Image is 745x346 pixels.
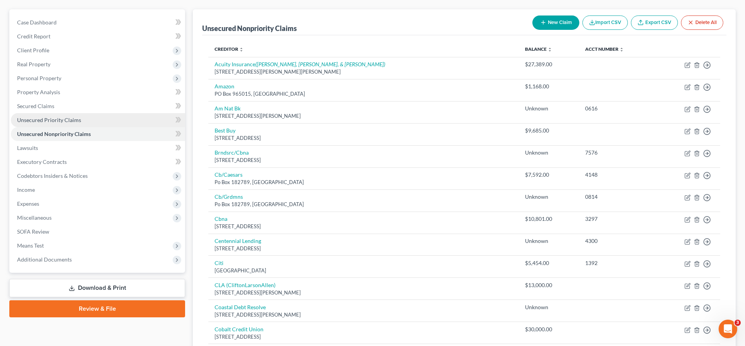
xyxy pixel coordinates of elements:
[525,46,552,52] a: Balance unfold_more
[215,289,513,296] div: [STREET_ADDRESS][PERSON_NAME]
[215,171,243,178] a: Cb/Caesars
[547,47,552,52] i: unfold_more
[17,242,44,249] span: Means Test
[11,225,185,239] a: SOFA Review
[17,47,49,53] span: Client Profile
[525,171,573,179] div: $7,592.00
[215,267,513,274] div: [GEOGRAPHIC_DATA]
[525,215,573,223] div: $10,801.00
[17,103,54,109] span: Secured Claims
[17,117,81,123] span: Unsecured Priority Claims
[585,237,650,245] div: 4300
[11,113,185,127] a: Unsecured Priority Claims
[11,99,185,113] a: Secured Claims
[525,149,573,157] div: Unknown
[11,155,185,169] a: Executory Contracts
[17,145,38,151] span: Lawsuits
[11,141,185,155] a: Lawsuits
[215,223,513,230] div: [STREET_ADDRESS]
[255,61,385,67] i: ([PERSON_NAME], [PERSON_NAME], & [PERSON_NAME])
[202,24,297,33] div: Unsecured Nonpriority Claims
[17,158,67,165] span: Executory Contracts
[585,215,650,223] div: 3297
[215,127,236,134] a: Best Buy
[215,260,223,266] a: Citi
[17,228,49,235] span: SOFA Review
[585,46,624,52] a: Acct Number unfold_more
[525,259,573,267] div: $5,454.00
[17,256,72,263] span: Additional Documents
[215,83,234,90] a: Amazon
[525,127,573,134] div: $9,685.00
[17,200,39,207] span: Expenses
[525,105,573,112] div: Unknown
[9,300,185,317] a: Review & File
[719,320,737,338] iframe: Intercom live chat
[11,127,185,141] a: Unsecured Nonpriority Claims
[585,171,650,179] div: 4148
[17,33,50,40] span: Credit Report
[525,281,573,289] div: $13,000.00
[525,83,573,90] div: $1,168.00
[619,47,624,52] i: unfold_more
[11,85,185,99] a: Property Analysis
[17,19,57,26] span: Case Dashboard
[17,186,35,193] span: Income
[525,303,573,311] div: Unknown
[215,193,243,200] a: Cb/Grdmns
[215,46,244,52] a: Creditor unfold_more
[215,245,513,252] div: [STREET_ADDRESS]
[525,325,573,333] div: $30,000.00
[525,60,573,68] div: $27,389.00
[215,333,513,341] div: [STREET_ADDRESS]
[532,15,579,30] button: New Claim
[215,304,266,310] a: Coastal Debt Resolve
[525,237,573,245] div: Unknown
[585,105,650,112] div: 0616
[17,61,50,67] span: Real Property
[215,179,513,186] div: Po Box 182789, [GEOGRAPHIC_DATA]
[735,320,741,326] span: 3
[215,68,513,76] div: [STREET_ADDRESS][PERSON_NAME][PERSON_NAME]
[17,214,52,221] span: Miscellaneous
[17,172,88,179] span: Codebtors Insiders & Notices
[582,15,628,30] button: Import CSV
[681,15,723,30] button: Delete All
[11,15,185,29] a: Case Dashboard
[215,61,385,67] a: Acuity Insurance([PERSON_NAME], [PERSON_NAME], & [PERSON_NAME])
[215,215,227,222] a: Cbna
[215,201,513,208] div: Po Box 182789, [GEOGRAPHIC_DATA]
[215,238,261,244] a: Centennial Lending
[239,47,244,52] i: unfold_more
[17,75,61,81] span: Personal Property
[525,193,573,201] div: Unknown
[215,134,513,142] div: [STREET_ADDRESS]
[215,105,241,112] a: Am Nat Bk
[585,259,650,267] div: 1392
[215,282,275,288] a: CLA (CliftonLarsonAllen)
[585,149,650,157] div: 7576
[215,90,513,98] div: PO Box 965015, [GEOGRAPHIC_DATA]
[215,326,263,332] a: Cobalt Credit Union
[585,193,650,201] div: 0814
[215,311,513,318] div: [STREET_ADDRESS][PERSON_NAME]
[17,89,60,95] span: Property Analysis
[215,149,249,156] a: Brndsrc/Cbna
[215,157,513,164] div: [STREET_ADDRESS]
[9,279,185,297] a: Download & Print
[17,131,91,137] span: Unsecured Nonpriority Claims
[631,15,678,30] a: Export CSV
[11,29,185,43] a: Credit Report
[215,112,513,120] div: [STREET_ADDRESS][PERSON_NAME]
